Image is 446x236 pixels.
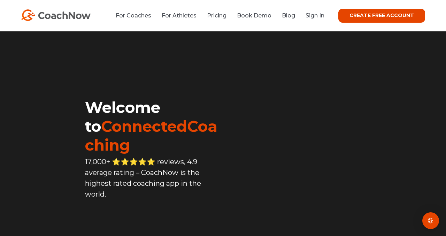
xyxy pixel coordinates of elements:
a: For Athletes [162,12,197,19]
div: Open Intercom Messenger [422,212,439,229]
span: 17,000+ ⭐️⭐️⭐️⭐️⭐️ reviews, 4.9 average rating – CoachNow is the highest rated coaching app in th... [85,158,201,198]
a: Book Demo [237,12,271,19]
a: Blog [282,12,295,19]
span: ConnectedCoaching [85,117,217,154]
h1: Welcome to [85,98,223,154]
img: CoachNow Logo [21,9,91,21]
iframe: Embedded CTA [85,215,223,236]
a: Sign In [306,12,324,19]
a: For Coaches [116,12,151,19]
a: CREATE FREE ACCOUNT [338,9,425,23]
a: Pricing [207,12,226,19]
